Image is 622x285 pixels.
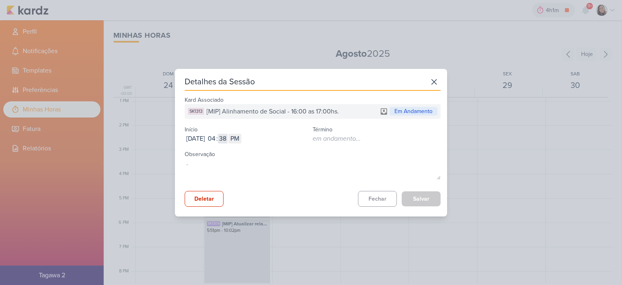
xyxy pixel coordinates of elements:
[185,96,224,103] label: Kard Associado
[185,151,215,158] label: Observação
[185,191,224,207] button: Deletar
[390,107,437,116] div: Em Andamento
[216,134,218,144] div: :
[185,76,255,88] div: Detalhes da Sessão
[185,126,198,133] label: Início
[313,126,332,133] label: Término
[188,108,204,115] div: SK1313
[207,107,339,116] span: [MIP] Alinhamento de Social - 16:00 as 17:00hs.
[358,191,397,207] button: Fechar
[313,134,361,144] div: em andamento...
